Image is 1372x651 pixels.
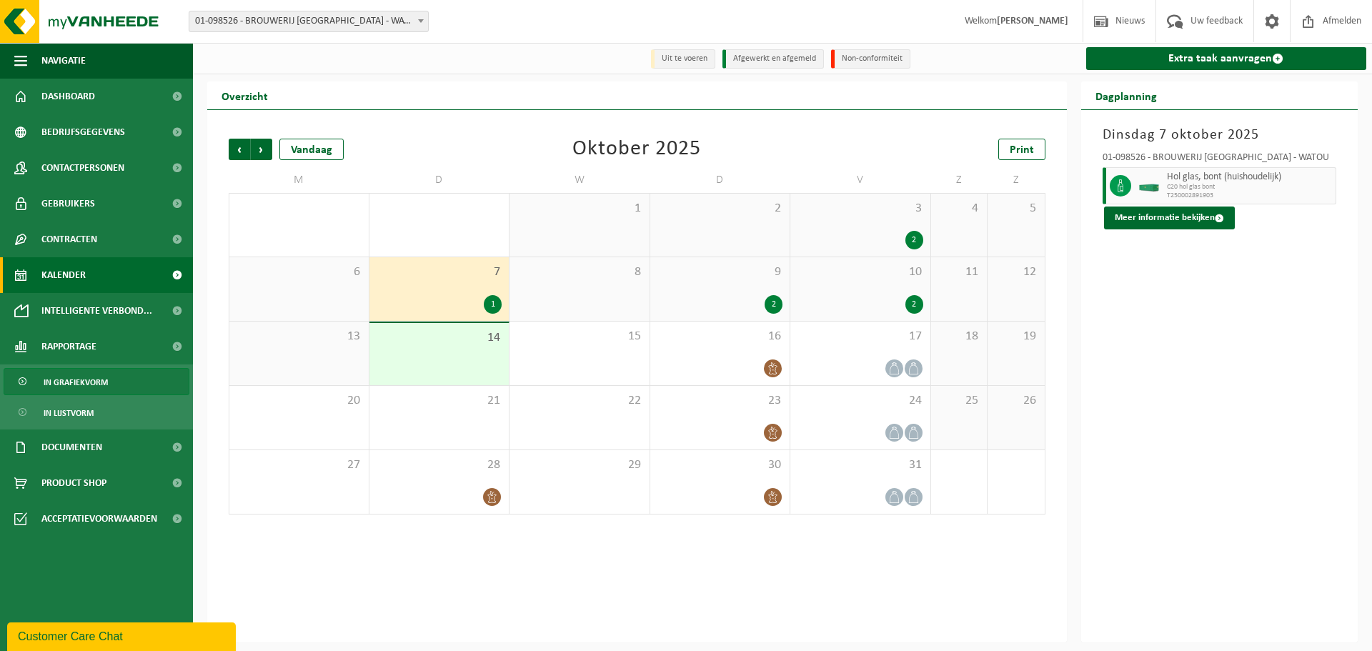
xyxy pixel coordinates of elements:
div: 2 [765,295,782,314]
a: In lijstvorm [4,399,189,426]
span: Gebruikers [41,186,95,222]
span: Product Shop [41,465,106,501]
span: 4 [938,201,980,217]
td: W [509,167,650,193]
span: 14 [377,330,502,346]
div: 2 [905,231,923,249]
span: Kalender [41,257,86,293]
div: 1 [484,295,502,314]
span: 11 [938,264,980,280]
span: 2 [657,201,783,217]
span: 30 [657,457,783,473]
span: 5 [995,201,1037,217]
td: M [229,167,369,193]
span: Volgende [251,139,272,160]
td: V [790,167,931,193]
span: Print [1010,144,1034,156]
span: 10 [797,264,923,280]
span: Dashboard [41,79,95,114]
span: Vorige [229,139,250,160]
a: Print [998,139,1045,160]
span: 21 [377,393,502,409]
h2: Dagplanning [1081,81,1171,109]
iframe: chat widget [7,620,239,651]
span: 3 [797,201,923,217]
span: 8 [517,264,642,280]
span: Documenten [41,429,102,465]
span: T250002891903 [1167,192,1333,200]
div: 2 [905,295,923,314]
span: 25 [938,393,980,409]
span: 01-098526 - BROUWERIJ SINT BERNARDUS - WATOU [189,11,428,31]
span: 24 [797,393,923,409]
span: 9 [657,264,783,280]
span: 13 [237,329,362,344]
h2: Overzicht [207,81,282,109]
span: 18 [938,329,980,344]
span: 27 [237,457,362,473]
span: 16 [657,329,783,344]
span: 26 [995,393,1037,409]
span: Hol glas, bont (huishoudelijk) [1167,172,1333,183]
span: Contactpersonen [41,150,124,186]
span: Intelligente verbond... [41,293,152,329]
div: Vandaag [279,139,344,160]
span: 1 [517,201,642,217]
span: 7 [377,264,502,280]
span: C20 hol glas bont [1167,183,1333,192]
a: In grafiekvorm [4,368,189,395]
span: 31 [797,457,923,473]
h3: Dinsdag 7 oktober 2025 [1103,124,1337,146]
span: 20 [237,393,362,409]
span: In lijstvorm [44,399,94,427]
span: 6 [237,264,362,280]
td: Z [931,167,988,193]
div: 01-098526 - BROUWERIJ [GEOGRAPHIC_DATA] - WATOU [1103,153,1337,167]
a: Extra taak aanvragen [1086,47,1367,70]
button: Meer informatie bekijken [1104,207,1235,229]
li: Non-conformiteit [831,49,910,69]
img: HK-XC-20-GN-00 [1138,181,1160,192]
div: Oktober 2025 [572,139,701,160]
td: D [369,167,510,193]
span: 17 [797,329,923,344]
td: Z [988,167,1045,193]
strong: [PERSON_NAME] [997,16,1068,26]
span: 12 [995,264,1037,280]
span: 19 [995,329,1037,344]
span: Navigatie [41,43,86,79]
li: Afgewerkt en afgemeld [722,49,824,69]
span: Acceptatievoorwaarden [41,501,157,537]
span: 23 [657,393,783,409]
span: 01-098526 - BROUWERIJ SINT BERNARDUS - WATOU [189,11,429,32]
span: In grafiekvorm [44,369,108,396]
span: 28 [377,457,502,473]
span: 29 [517,457,642,473]
span: Bedrijfsgegevens [41,114,125,150]
td: D [650,167,791,193]
span: Contracten [41,222,97,257]
span: 15 [517,329,642,344]
span: 22 [517,393,642,409]
span: Rapportage [41,329,96,364]
li: Uit te voeren [651,49,715,69]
